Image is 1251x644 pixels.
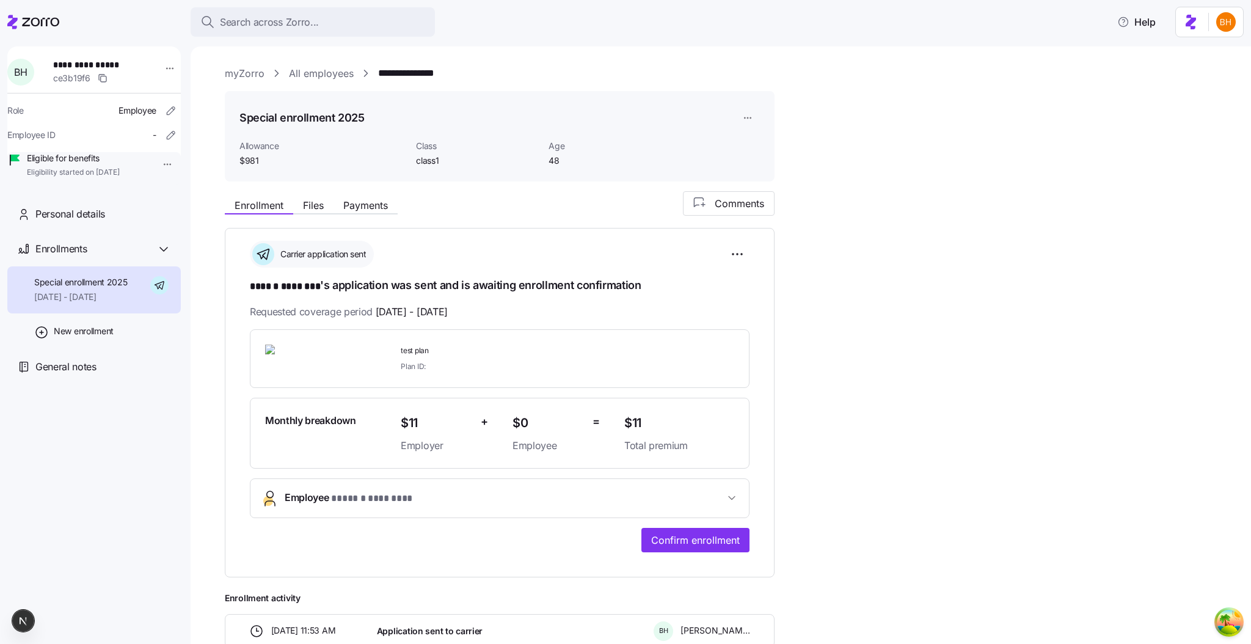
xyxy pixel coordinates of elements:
span: class1 [416,155,539,167]
img: 4c75172146ef2474b9d2df7702cc87ce [1216,12,1236,32]
img: Ambetter [265,345,353,373]
span: = [593,413,600,431]
button: Help [1107,10,1165,34]
span: B H [659,628,668,634]
button: Comments [683,191,775,216]
span: Special enrollment 2025 [34,276,128,288]
span: Employee [285,490,412,507]
span: Plan ID: [401,361,426,371]
span: [PERSON_NAME] [680,624,750,637]
span: Application sent to carrier [377,625,483,637]
span: B H [14,67,27,77]
span: 48 [549,155,671,167]
span: Payments [343,200,388,210]
span: $11 [401,413,471,433]
span: Class [416,140,539,152]
span: Enrollment [235,200,283,210]
span: Employer [401,438,471,453]
span: Total premium [624,438,734,453]
span: Eligibility started on [DATE] [27,167,120,178]
button: Confirm enrollment [641,528,750,552]
span: Allowance [239,140,406,152]
span: - [153,129,156,141]
span: Confirm enrollment [651,533,740,547]
span: + [481,413,488,431]
span: Age [549,140,671,152]
span: Personal details [35,207,105,222]
span: Employee ID [7,129,56,141]
span: Search across Zorro... [220,15,319,30]
span: General notes [35,359,97,375]
span: [DATE] - [DATE] [34,291,128,303]
span: New enrollment [54,325,114,337]
span: Files [303,200,324,210]
button: Open Tanstack query devtools [1217,610,1241,634]
span: [DATE] - [DATE] [376,304,448,320]
span: Carrier application sent [277,248,366,260]
span: Help [1117,15,1156,29]
h1: 's application was sent and is awaiting enrollment confirmation [250,277,750,295]
span: Monthly breakdown [265,413,356,428]
a: All employees [289,66,354,81]
span: Enrollments [35,241,87,257]
span: Employee [512,438,583,453]
span: Requested coverage period [250,304,448,320]
span: ce3b19f6 [53,72,90,84]
a: myZorro [225,66,264,81]
h1: Special enrollment 2025 [239,110,365,125]
span: $11 [624,413,734,433]
span: Enrollment activity [225,592,775,604]
span: Eligible for benefits [27,152,120,164]
span: $0 [512,413,583,433]
span: $981 [239,155,406,167]
span: Employee [119,104,156,117]
button: Search across Zorro... [191,7,435,37]
span: Role [7,104,24,117]
span: test plan [401,346,615,356]
span: Comments [715,196,764,211]
span: [DATE] 11:53 AM [271,624,336,637]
